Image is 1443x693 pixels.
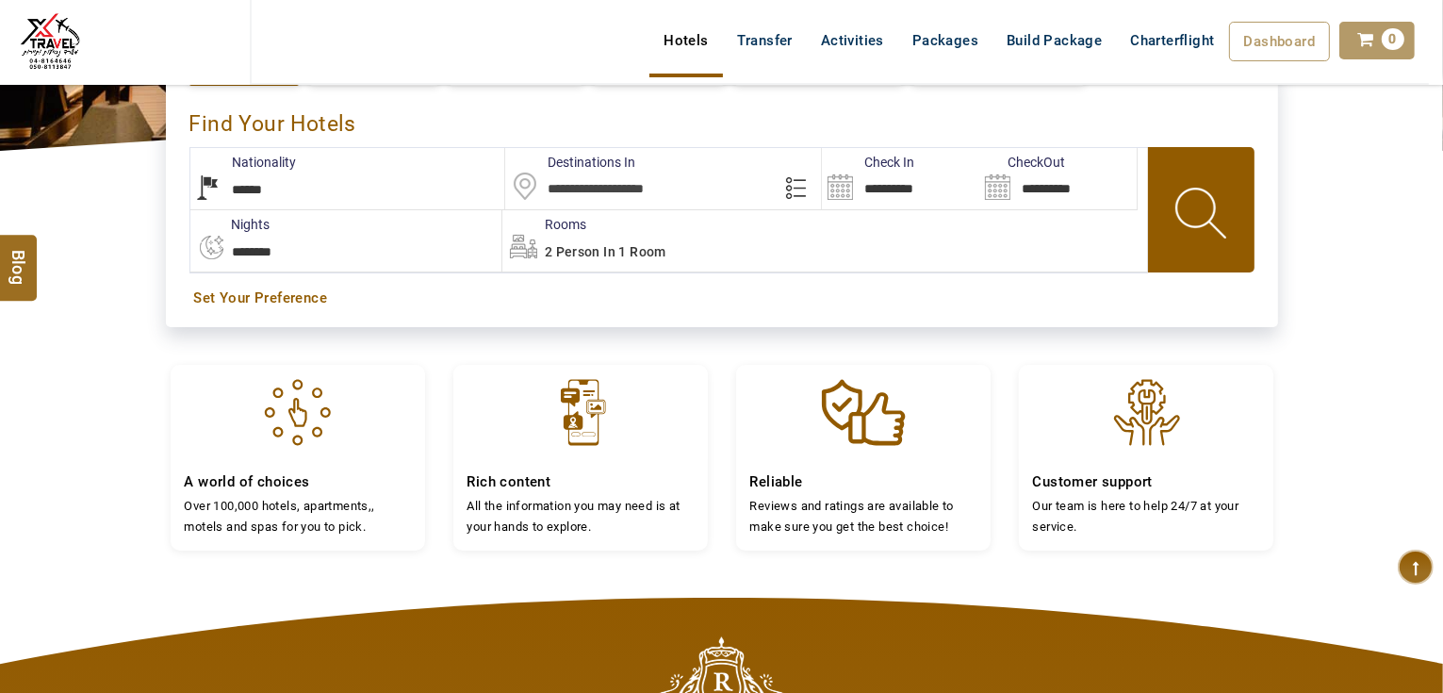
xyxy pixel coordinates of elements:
label: CheckOut [979,153,1065,172]
label: Nationality [190,153,297,172]
label: Destinations In [505,153,635,172]
span: 0 [1382,28,1404,50]
span: 2 Person in 1 Room [545,244,666,259]
span: Blog [7,249,31,265]
h4: Customer support [1033,473,1259,491]
p: Our team is here to help 24/7 at your service. [1033,496,1259,536]
span: Charterflight [1130,32,1214,49]
a: Transfer [723,22,807,59]
a: Build Package [992,22,1116,59]
label: nights [189,215,271,234]
label: Check In [822,153,914,172]
input: Search [979,148,1137,209]
label: Rooms [502,215,586,234]
a: 0 [1339,22,1415,59]
h4: Rich content [467,473,694,491]
a: Hotels [649,22,722,59]
a: Set Your Preference [194,289,1250,308]
a: Packages [898,22,992,59]
p: Over 100,000 hotels, apartments,, motels and spas for you to pick. [185,496,411,536]
h4: Reliable [750,473,976,491]
a: Charterflight [1116,22,1228,59]
img: The Royal Line Holidays [14,8,86,79]
a: Activities [807,22,898,59]
h4: A world of choices [185,473,411,491]
span: Dashboard [1244,33,1316,50]
p: Reviews and ratings are available to make sure you get the best choice! [750,496,976,536]
input: Search [822,148,979,209]
p: All the information you may need is at your hands to explore. [467,496,694,536]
